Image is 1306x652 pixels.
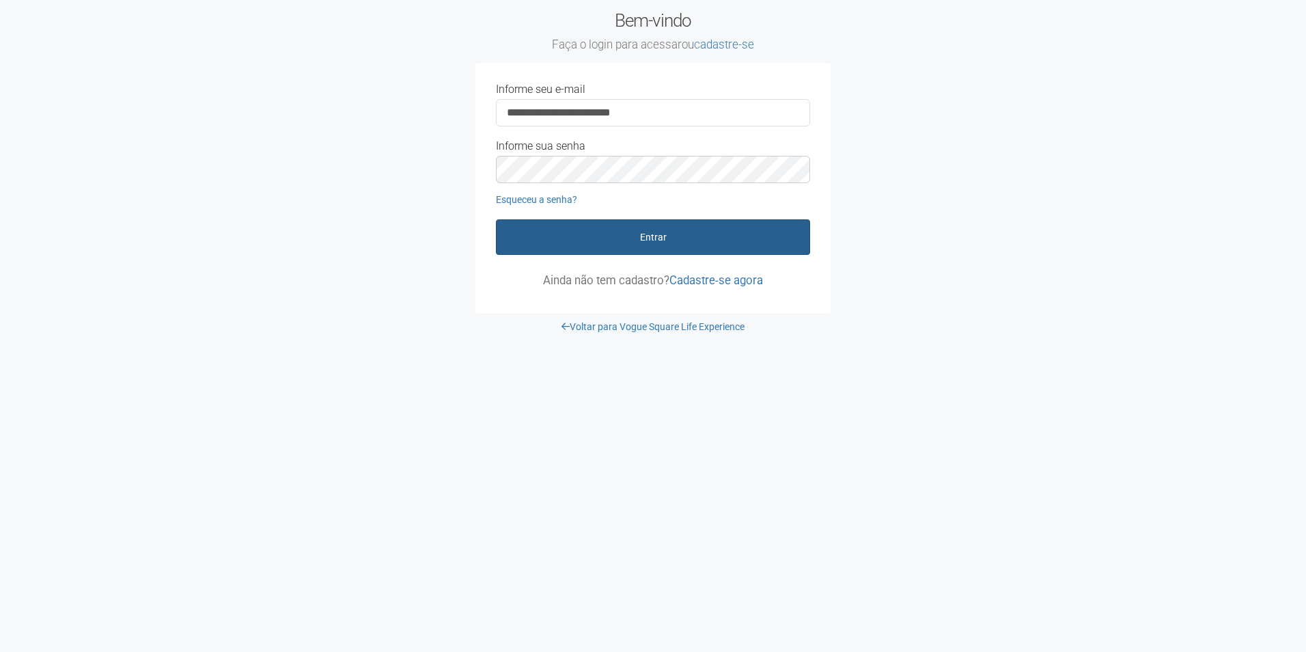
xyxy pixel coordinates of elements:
h2: Bem-vindo [475,10,831,53]
p: Ainda não tem cadastro? [496,274,810,286]
a: cadastre-se [694,38,754,51]
label: Informe sua senha [496,140,585,152]
span: ou [682,38,754,51]
a: Voltar para Vogue Square Life Experience [561,321,745,332]
label: Informe seu e-mail [496,83,585,96]
a: Esqueceu a senha? [496,194,577,205]
a: Cadastre-se agora [669,273,763,287]
button: Entrar [496,219,810,255]
small: Faça o login para acessar [475,38,831,53]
